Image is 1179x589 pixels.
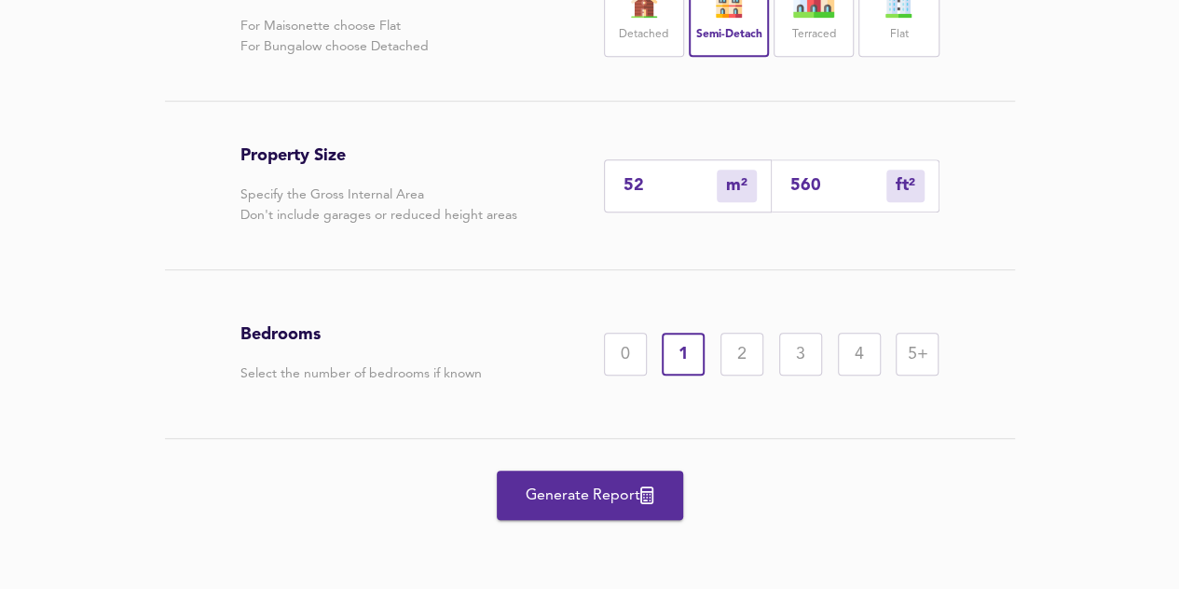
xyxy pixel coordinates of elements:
[720,333,763,376] div: 2
[240,16,429,57] p: For Maisonette choose Flat For Bungalow choose Detached
[889,23,908,47] label: Flat
[624,176,717,196] input: Enter sqm
[779,333,822,376] div: 3
[240,145,517,166] h3: Property Size
[695,23,761,47] label: Semi-Detach
[717,170,757,202] div: m²
[240,185,517,226] p: Specify the Gross Internal Area Don't include garages or reduced height areas
[790,176,886,196] input: Sqft
[792,23,836,47] label: Terraced
[838,333,881,376] div: 4
[886,170,925,202] div: m²
[497,471,683,520] button: Generate Report
[619,23,668,47] label: Detached
[240,363,482,384] p: Select the number of bedrooms if known
[515,483,665,509] span: Generate Report
[240,324,482,345] h3: Bedrooms
[604,333,647,376] div: 0
[896,333,939,376] div: 5+
[662,333,705,376] div: 1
